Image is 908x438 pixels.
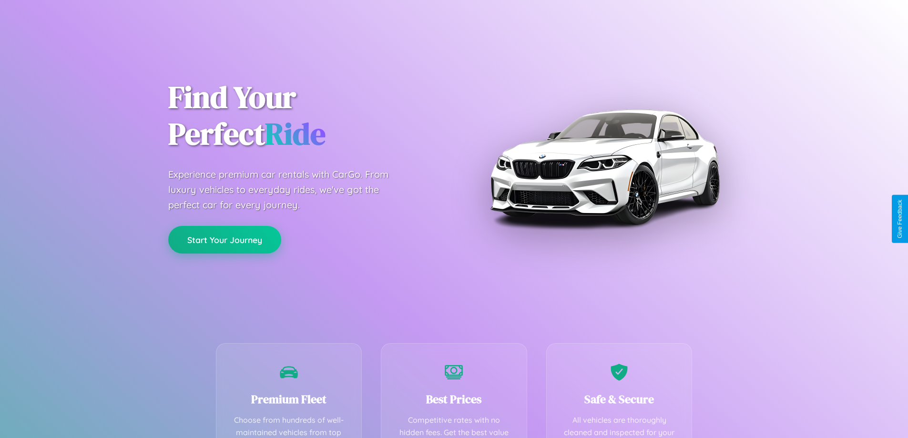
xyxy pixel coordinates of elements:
h3: Best Prices [396,391,512,407]
p: Experience premium car rentals with CarGo. From luxury vehicles to everyday rides, we've got the ... [168,167,407,213]
img: Premium BMW car rental vehicle [485,48,724,286]
div: Give Feedback [897,200,903,238]
h3: Premium Fleet [231,391,347,407]
h1: Find Your Perfect [168,79,440,153]
button: Start Your Journey [168,226,281,254]
span: Ride [265,113,326,154]
h3: Safe & Secure [561,391,678,407]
